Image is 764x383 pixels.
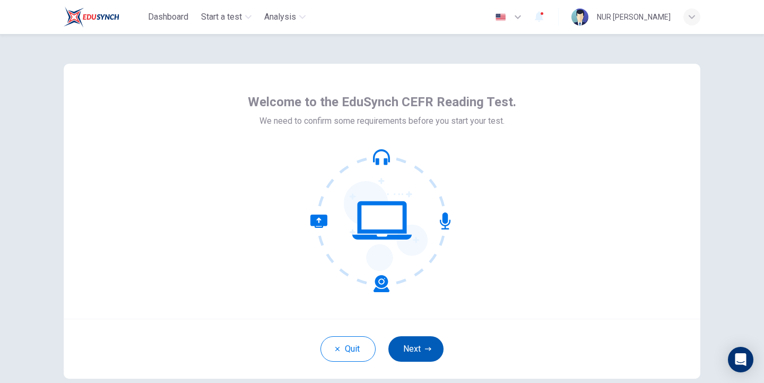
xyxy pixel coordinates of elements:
[388,336,444,362] button: Next
[148,11,188,23] span: Dashboard
[144,7,193,27] button: Dashboard
[201,11,242,23] span: Start a test
[248,93,516,110] span: Welcome to the EduSynch CEFR Reading Test.
[260,7,310,27] button: Analysis
[320,336,376,362] button: Quit
[571,8,588,25] img: Profile picture
[64,6,144,28] a: EduSynch logo
[494,13,507,21] img: en
[64,6,119,28] img: EduSynch logo
[264,11,296,23] span: Analysis
[197,7,256,27] button: Start a test
[259,115,505,127] span: We need to confirm some requirements before you start your test.
[728,347,753,372] div: Open Intercom Messenger
[597,11,671,23] div: NUR [PERSON_NAME]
